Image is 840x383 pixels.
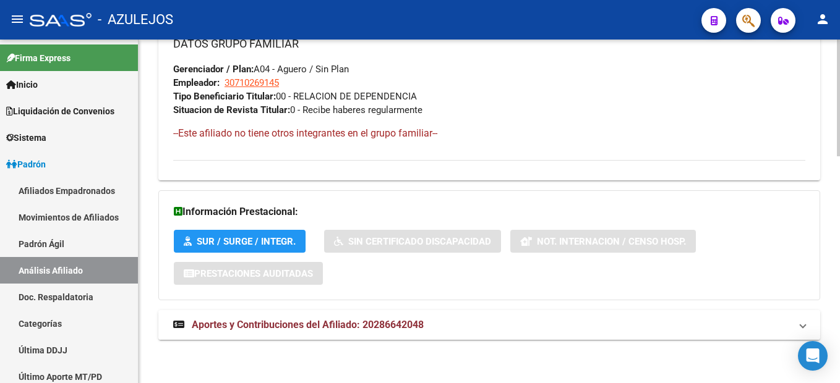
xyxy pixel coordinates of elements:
span: Sin Certificado Discapacidad [348,236,491,247]
span: Sistema [6,131,46,145]
span: SUR / SURGE / INTEGR. [197,236,296,247]
span: 00 - RELACION DE DEPENDENCIA [173,91,417,102]
button: Prestaciones Auditadas [174,262,323,285]
h4: --Este afiliado no tiene otros integrantes en el grupo familiar-- [173,127,805,140]
mat-expansion-panel-header: Aportes y Contribuciones del Afiliado: 20286642048 [158,310,820,340]
span: Prestaciones Auditadas [194,268,313,279]
span: A04 - Aguero / Sin Plan [173,64,349,75]
strong: Situacion de Revista Titular: [173,104,290,116]
span: Padrón [6,158,46,171]
button: Sin Certificado Discapacidad [324,230,501,253]
div: Open Intercom Messenger [798,341,828,371]
span: Firma Express [6,51,71,65]
mat-icon: menu [10,12,25,27]
span: Inicio [6,78,38,91]
span: 30710269145 [225,77,279,88]
span: 0 - Recibe haberes regularmente [173,104,422,116]
mat-icon: person [815,12,830,27]
strong: Empleador: [173,77,220,88]
span: Not. Internacion / Censo Hosp. [537,236,686,247]
h3: Información Prestacional: [174,203,805,221]
button: SUR / SURGE / INTEGR. [174,230,306,253]
span: - AZULEJOS [98,6,173,33]
span: Aportes y Contribuciones del Afiliado: 20286642048 [192,319,424,330]
strong: Gerenciador / Plan: [173,64,254,75]
strong: Tipo Beneficiario Titular: [173,91,276,102]
button: Not. Internacion / Censo Hosp. [510,230,696,253]
span: Liquidación de Convenios [6,104,114,118]
h3: DATOS GRUPO FAMILIAR [173,35,805,53]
